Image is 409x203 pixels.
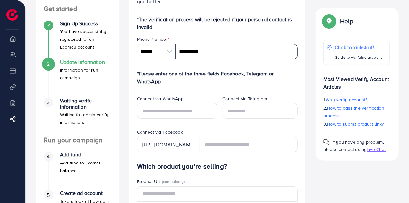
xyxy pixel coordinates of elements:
[137,137,200,152] div: [URL][DOMAIN_NAME]
[340,17,354,25] p: Help
[326,96,368,103] span: Why verify account?
[36,98,119,136] li: Waiting verify information
[137,95,183,102] label: Connect via WhatsApp
[60,159,111,174] p: Add fund to Ecomdy balance
[36,21,119,59] li: Sign Up Success
[36,136,119,144] h4: Run your campaign
[323,120,390,128] p: 3.
[60,111,111,126] p: Waiting for admin verify information.
[60,28,111,51] p: You have successfully registered for an Ecomdy account
[367,146,386,153] span: Live Chat
[137,36,169,42] label: Phone Number
[137,129,183,135] label: Connect via Facebook
[60,21,111,27] h4: Sign Up Success
[323,96,390,103] p: 1.
[335,54,382,61] p: Guide to verifying account
[36,5,119,13] h4: Get started
[323,105,384,119] span: How to pass the verification process
[137,178,185,185] label: Product Url
[323,70,390,91] p: Most Viewed Verify Account Articles
[323,139,384,153] span: If you have any problem, please contact us by
[327,121,384,127] span: How to submit product link?
[47,191,50,199] span: 5
[323,139,330,146] img: Popup guide
[60,152,111,158] h4: Add fund
[47,153,50,160] span: 4
[323,15,335,27] img: Popup guide
[36,152,119,190] li: Add fund
[60,66,111,82] p: Information for run campaign.
[137,70,298,85] p: *Please enter one of the three fields Facebook, Telegram or WhatsApp
[382,174,404,198] iframe: Chat
[47,60,50,67] span: 2
[335,43,382,51] p: Click to kickstart!
[162,179,185,184] span: (compulsory)
[60,190,111,196] h4: Create ad account
[60,98,111,110] h4: Waiting verify information
[137,163,298,171] h4: Which product you’re selling?
[323,104,390,119] p: 2.
[36,59,119,98] li: Update Information
[47,99,50,106] span: 3
[223,95,267,102] label: Connect via Telegram
[137,15,298,31] p: *The verification process will be rejected if your personal contact is invalid
[60,59,111,65] h4: Update Information
[6,9,18,21] img: logo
